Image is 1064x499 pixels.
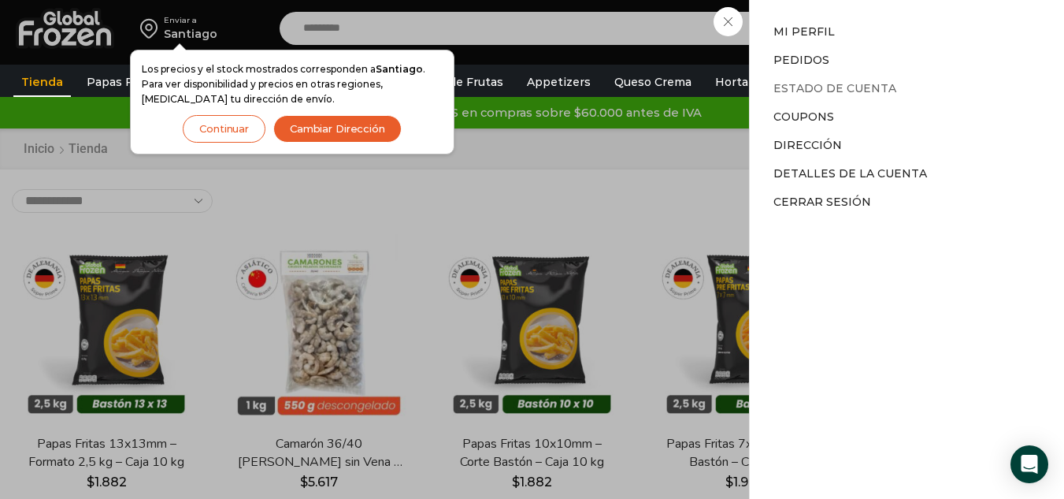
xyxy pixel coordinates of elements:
[183,115,265,143] button: Continuar
[773,166,927,181] a: Detalles de la cuenta
[773,24,835,39] a: Mi perfil
[142,61,443,107] p: Los precios y el stock mostrados corresponden a . Para ver disponibilidad y precios en otras regi...
[405,67,511,97] a: Pulpa de Frutas
[376,63,423,75] strong: Santiago
[606,67,699,97] a: Queso Crema
[707,67,781,97] a: Hortalizas
[13,67,71,97] a: Tienda
[773,195,871,209] a: Cerrar sesión
[773,81,896,95] a: Estado de Cuenta
[79,67,166,97] a: Papas Fritas
[773,138,842,152] a: Dirección
[773,110,834,124] a: Coupons
[519,67,599,97] a: Appetizers
[773,53,829,67] a: Pedidos
[1010,445,1048,483] div: Open Intercom Messenger
[273,115,402,143] button: Cambiar Dirección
